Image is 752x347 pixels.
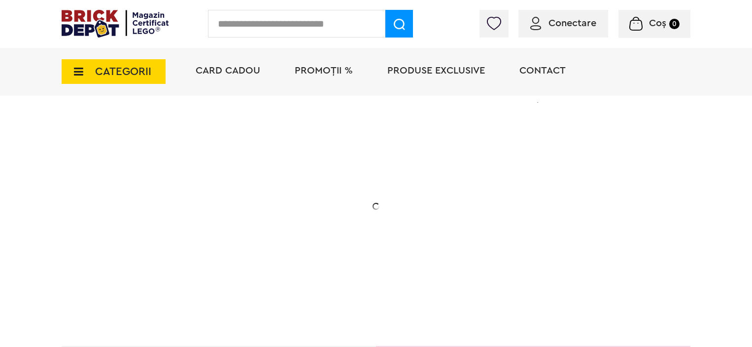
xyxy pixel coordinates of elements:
a: Conectare [530,18,596,28]
a: Produse exclusive [387,66,485,76]
a: Contact [519,66,566,76]
span: CATEGORII [95,66,151,77]
small: 0 [669,19,680,29]
a: Card Cadou [196,66,260,76]
span: Conectare [548,18,596,28]
span: Coș [649,18,666,28]
div: Află detalii [132,259,329,271]
h2: Seria de sărbători: Fantomă luminoasă. Promoția este valabilă în perioada [DATE] - [DATE]. [132,195,329,236]
h1: Cadou VIP 40772 [132,150,329,185]
a: PROMOȚII % [295,66,353,76]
